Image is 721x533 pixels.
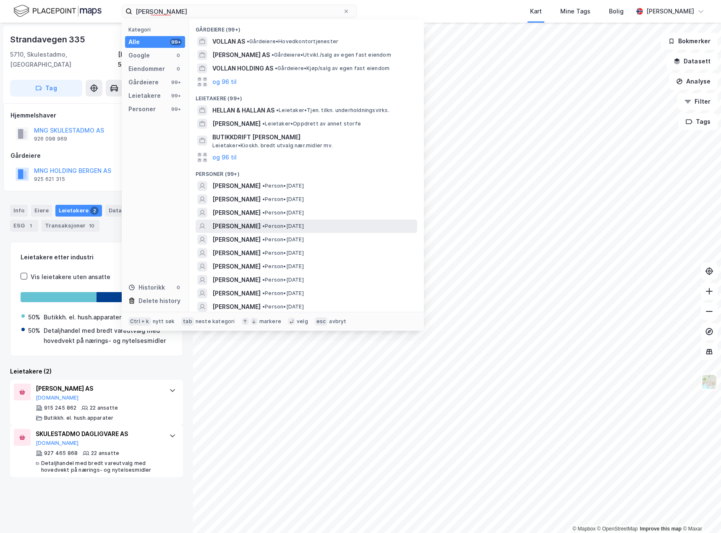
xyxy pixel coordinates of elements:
span: Person • [DATE] [262,236,304,243]
div: Leietakere (2) [10,366,183,376]
div: ESG [10,220,38,232]
span: Gårdeiere • Hovedkontortjenester [247,38,338,45]
span: Person • [DATE] [262,303,304,310]
span: • [247,38,249,44]
input: Søk på adresse, matrikkel, gårdeiere, leietakere eller personer [132,5,343,18]
a: Mapbox [572,526,596,532]
span: • [262,120,265,127]
span: • [275,65,277,71]
div: 5710, Skulestadmo, [GEOGRAPHIC_DATA] [10,50,118,70]
span: • [276,107,279,113]
div: 99+ [170,106,182,112]
span: • [262,183,265,189]
div: Alle [128,37,140,47]
span: Leietaker • Kioskh. bredt utvalg nær.midler mv. [212,142,333,149]
div: Butikkh. el. hush.apparater [44,415,113,421]
div: 0 [175,284,182,291]
span: Person • [DATE] [262,263,304,270]
iframe: Chat Widget [679,493,721,533]
button: Analyse [669,73,718,90]
div: Gårdeiere [10,151,183,161]
span: [PERSON_NAME] [212,288,261,298]
div: Historikk [128,282,165,293]
div: neste kategori [196,318,235,325]
span: Person • [DATE] [262,250,304,256]
button: [DOMAIN_NAME] [36,440,79,447]
div: 99+ [170,39,182,45]
a: OpenStreetMap [597,526,638,532]
div: nytt søk [153,318,175,325]
span: • [262,277,265,283]
span: [PERSON_NAME] AS [212,50,270,60]
span: Gårdeiere • Kjøp/salg av egen fast eiendom [275,65,389,72]
span: Person • [DATE] [262,183,304,189]
span: Gårdeiere • Utvikl./salg av egen fast eiendom [272,52,391,58]
a: Improve this map [640,526,682,532]
button: og 96 til [212,77,237,87]
div: 926 098 969 [34,136,67,142]
div: 22 ansatte [90,405,118,411]
div: Kart [530,6,542,16]
div: Google [128,50,150,60]
span: • [262,223,265,229]
div: tab [181,317,194,326]
button: Tags [679,113,718,130]
span: [PERSON_NAME] [212,119,261,129]
div: 925 621 315 [34,176,65,183]
span: [PERSON_NAME] [212,208,261,218]
span: • [272,52,274,58]
div: [PERSON_NAME], 58/163 [118,50,183,70]
div: 915 245 862 [44,405,76,411]
div: Bolig [609,6,624,16]
div: Leietakere etter industri [21,252,172,262]
div: Strandavegen 335 [10,33,87,46]
div: Leietakere (99+) [189,89,424,104]
div: 22 ansatte [91,450,119,457]
button: Datasett [666,53,718,70]
span: [PERSON_NAME] [212,302,261,312]
div: 99+ [170,79,182,86]
span: • [262,236,265,243]
span: VOLLAN AS [212,37,245,47]
div: 1 [26,222,35,230]
span: [PERSON_NAME] [212,194,261,204]
div: Gårdeiere (99+) [189,20,424,35]
div: 50% [28,312,40,322]
div: 0 [175,52,182,59]
div: 99+ [170,92,182,99]
span: Person • [DATE] [262,277,304,283]
div: SKULESTADMO DAGLIGVARE AS [36,429,161,439]
div: Detaljhandel med bredt vareutvalg med hovedvekt på nærings- og nytelsesmidler [41,460,161,473]
span: [PERSON_NAME] [212,275,261,285]
span: Person • [DATE] [262,196,304,203]
div: Personer [128,104,156,114]
div: avbryt [329,318,346,325]
button: Bokmerker [661,33,718,50]
div: Butikkh. el. hush.apparater [44,312,121,322]
button: Tag [10,80,82,97]
span: [PERSON_NAME] [212,235,261,245]
div: Vis leietakere uten ansatte [31,272,110,282]
span: [PERSON_NAME] [212,221,261,231]
div: Datasett [105,205,147,217]
span: [PERSON_NAME] [212,261,261,272]
span: [PERSON_NAME] [212,181,261,191]
div: Hjemmelshaver [10,110,183,120]
button: og 96 til [212,152,237,162]
div: Info [10,205,28,217]
div: Leietakere [55,205,102,217]
span: Person • [DATE] [262,290,304,297]
div: [PERSON_NAME] AS [36,384,161,394]
div: 927 465 868 [44,450,78,457]
span: • [262,209,265,216]
div: 10 [87,222,96,230]
div: Ctrl + k [128,317,151,326]
span: Person • [DATE] [262,209,304,216]
div: Kategori [128,26,185,33]
button: [DOMAIN_NAME] [36,395,79,401]
div: [PERSON_NAME] [646,6,694,16]
div: Eiendommer [128,64,165,74]
img: Z [701,374,717,390]
div: esc [315,317,328,326]
div: 2 [90,206,99,215]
